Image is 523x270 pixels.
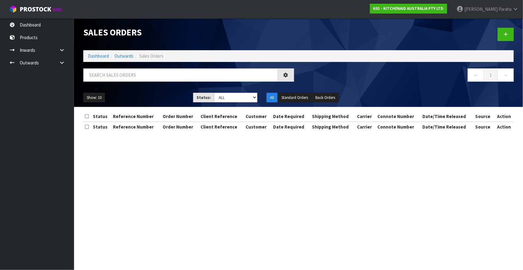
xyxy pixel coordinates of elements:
button: Standard Orders [278,93,312,103]
a: K01 - KITCHENAID AUSTRALIA PTY LTD [370,4,447,14]
th: Carrier [355,122,376,132]
input: Search sales orders [83,68,278,82]
th: Date Required [272,112,310,121]
nav: Page navigation [303,68,514,84]
th: Customer [244,112,272,121]
a: Dashboard [88,53,109,59]
th: Shipping Method [310,122,355,132]
h1: Sales Orders [83,28,294,38]
th: Shipping Method [310,112,355,121]
th: Reference Number [111,122,161,132]
th: Reference Number [111,112,161,121]
strong: Status: [197,95,211,100]
span: ProStock [20,5,51,13]
th: Order Number [161,122,199,132]
th: Status [91,122,111,132]
th: Client Reference [199,122,244,132]
th: Status [91,112,111,121]
th: Carrier [355,112,376,121]
span: Sales Orders [139,53,164,59]
a: ← [468,68,484,82]
a: Outwards [114,53,134,59]
button: Show: 10 [83,93,105,103]
th: Action [495,122,514,132]
a: 1 [484,68,498,82]
th: Connote Number [376,122,421,132]
img: cube-alt.png [9,5,17,13]
th: Date/Time Released [421,122,474,132]
button: Back Orders [312,93,339,103]
th: Client Reference [199,112,244,121]
th: Source [474,112,495,121]
th: Date Required [272,122,310,132]
small: WMS [52,7,62,13]
th: Source [474,122,495,132]
th: Customer [244,122,272,132]
a: → [497,68,514,82]
th: Connote Number [376,112,421,121]
span: Paraha [499,6,512,12]
th: Order Number [161,112,199,121]
strong: K01 - KITCHENAID AUSTRALIA PTY LTD [373,6,444,11]
button: All [267,93,277,103]
th: Date/Time Released [421,112,474,121]
th: Action [495,112,514,121]
span: [PERSON_NAME] [464,6,498,12]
